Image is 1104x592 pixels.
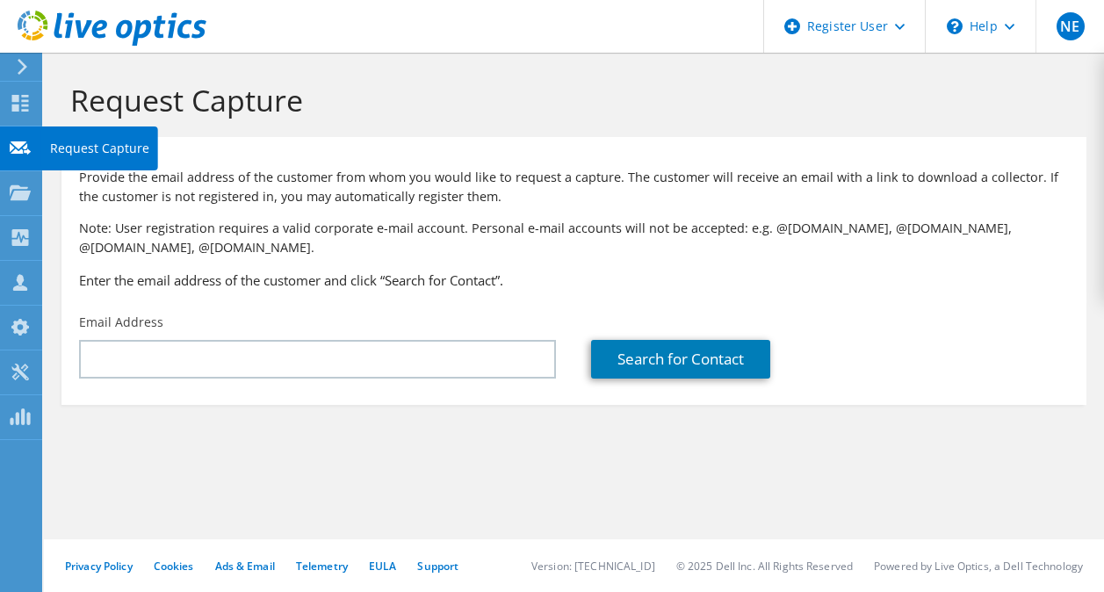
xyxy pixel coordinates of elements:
label: Email Address [79,314,163,331]
a: EULA [369,559,396,574]
a: Privacy Policy [65,559,133,574]
h3: Enter the email address of the customer and click “Search for Contact”. [79,271,1069,290]
a: Cookies [154,559,194,574]
span: NE [1057,12,1085,40]
p: Provide the email address of the customer from whom you would like to request a capture. The cust... [79,168,1069,206]
p: Note: User registration requires a valid corporate e-mail account. Personal e-mail accounts will ... [79,219,1069,257]
a: Telemetry [296,559,348,574]
h1: Request Capture [70,82,1069,119]
svg: \n [947,18,963,34]
li: © 2025 Dell Inc. All Rights Reserved [676,559,853,574]
a: Search for Contact [591,340,770,379]
a: Support [417,559,458,574]
li: Powered by Live Optics, a Dell Technology [874,559,1083,574]
a: Ads & Email [215,559,275,574]
div: Request Capture [41,126,158,170]
li: Version: [TECHNICAL_ID] [531,559,655,574]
